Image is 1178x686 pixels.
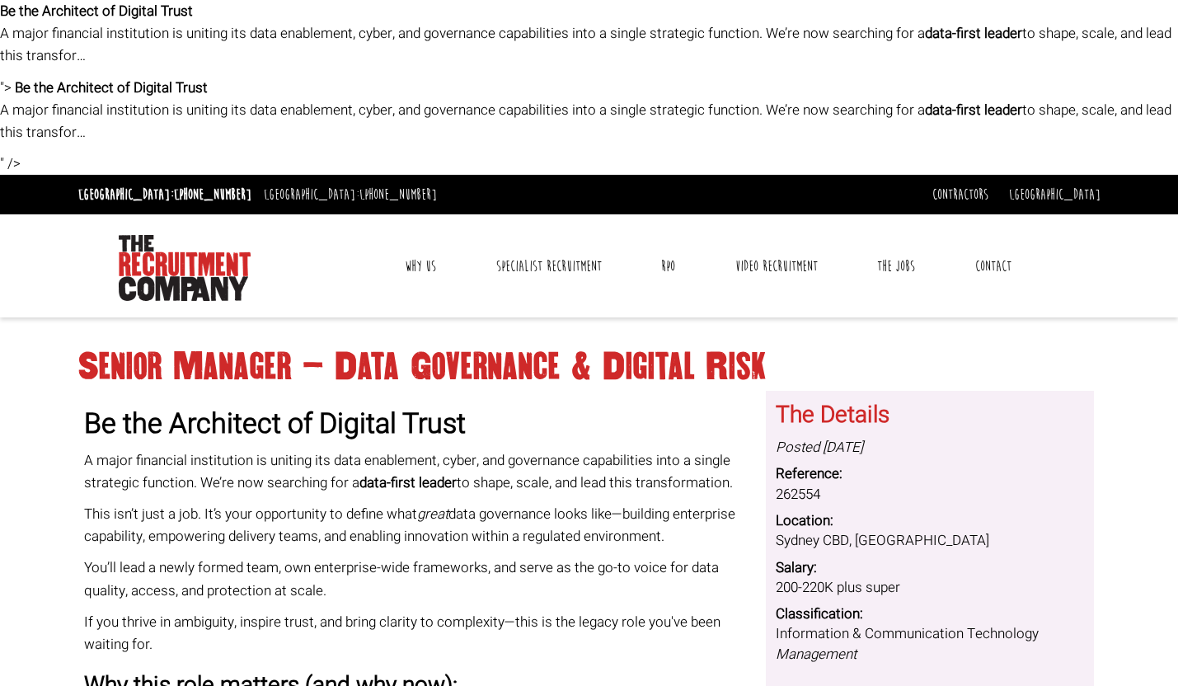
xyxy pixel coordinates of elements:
[925,100,1022,120] strong: data-first leader
[260,181,441,208] li: [GEOGRAPHIC_DATA]:
[84,557,753,601] p: You’ll lead a newly formed team, own enterprise-wide frameworks, and serve as the go-to voice for...
[932,186,988,204] a: Contractors
[776,437,863,458] i: Posted [DATE]
[359,472,457,493] strong: data-first leader
[15,78,208,98] strong: Be the Architect of Digital Trust
[417,504,448,524] em: great
[776,464,1084,484] dt: Reference:
[649,246,688,287] a: RPO
[776,624,1084,665] dd: Information & Communication Technology
[174,186,251,204] a: [PHONE_NUMBER]
[776,403,1084,429] h3: The Details
[74,181,256,208] li: [GEOGRAPHIC_DATA]:
[925,23,1022,44] strong: data-first leader
[776,604,1084,624] dt: Classification:
[84,403,466,444] strong: Be the Architect of Digital Trust
[84,449,753,494] p: A major financial institution is uniting its data enablement, cyber, and governance capabilities ...
[776,644,857,665] i: Management
[119,235,251,301] img: The Recruitment Company
[359,186,437,204] a: [PHONE_NUMBER]
[776,511,1084,531] dt: Location:
[776,485,1084,505] dd: 262554
[84,503,753,547] p: This isn’t just a job. It’s your opportunity to define what data governance looks like—building e...
[484,246,614,287] a: Specialist Recruitment
[776,531,1084,551] dd: Sydney CBD, [GEOGRAPHIC_DATA]
[776,558,1084,578] dt: Salary:
[78,352,1101,382] h1: Senior Manager – Data Governance & Digital Risk
[84,611,753,655] p: If you thrive in ambiguity, inspire trust, and bring clarity to complexity—this is the legacy rol...
[1009,186,1101,204] a: [GEOGRAPHIC_DATA]
[776,578,1084,598] dd: 200-220K plus super
[392,246,448,287] a: Why Us
[723,246,830,287] a: Video Recruitment
[865,246,927,287] a: The Jobs
[963,246,1024,287] a: Contact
